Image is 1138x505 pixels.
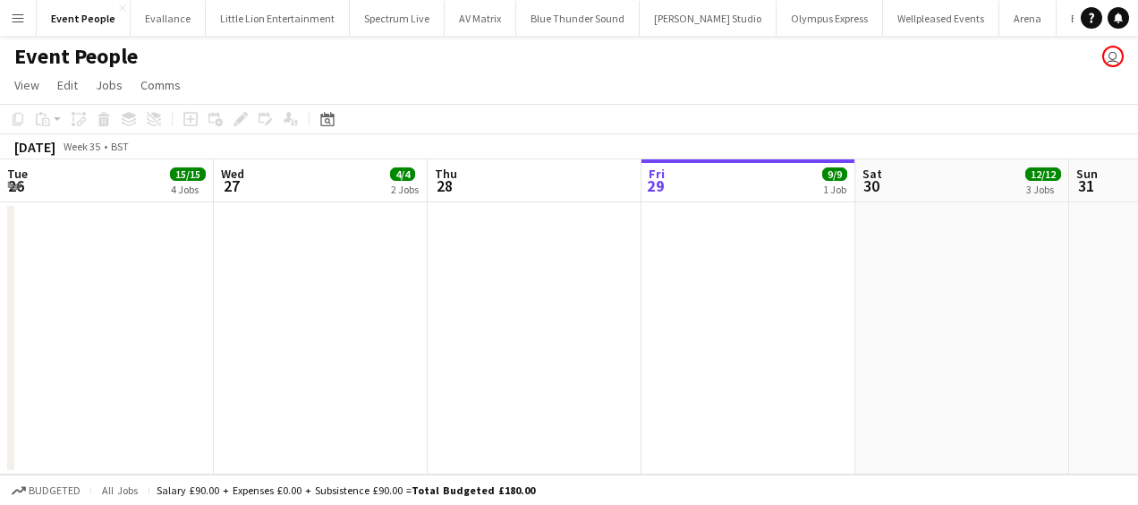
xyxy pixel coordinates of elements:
span: Week 35 [59,140,104,153]
div: 2 Jobs [391,183,419,196]
span: Comms [140,77,181,93]
span: 15/15 [170,167,206,181]
span: Thu [435,166,457,182]
span: Jobs [96,77,123,93]
button: [PERSON_NAME] Studio [640,1,777,36]
span: Sat [862,166,882,182]
span: Total Budgeted £180.00 [412,484,535,497]
span: Edit [57,77,78,93]
button: Arena [999,1,1057,36]
span: 27 [218,175,244,196]
button: Evallance [131,1,206,36]
span: 26 [4,175,28,196]
a: View [7,73,47,97]
button: Spectrum Live [350,1,445,36]
div: 3 Jobs [1026,183,1060,196]
div: BST [111,140,129,153]
span: 30 [860,175,882,196]
span: View [14,77,39,93]
span: 9/9 [822,167,847,181]
span: 31 [1074,175,1098,196]
div: 1 Job [823,183,846,196]
a: Comms [133,73,188,97]
button: Wellpleased Events [883,1,999,36]
button: Little Lion Entertainment [206,1,350,36]
span: Fri [649,166,665,182]
button: AV Matrix [445,1,516,36]
button: Event People [37,1,131,36]
app-user-avatar: Dominic Riley [1102,46,1124,67]
span: Wed [221,166,244,182]
button: Budgeted [9,481,83,501]
button: Blue Thunder Sound [516,1,640,36]
div: [DATE] [14,138,55,156]
h1: Event People [14,43,138,70]
div: 4 Jobs [171,183,205,196]
span: 12/12 [1025,167,1061,181]
span: Tue [7,166,28,182]
div: Salary £90.00 + Expenses £0.00 + Subsistence £90.00 = [157,484,535,497]
button: Olympus Express [777,1,883,36]
span: Sun [1076,166,1098,182]
a: Edit [50,73,85,97]
a: Jobs [89,73,130,97]
span: All jobs [98,484,141,497]
span: 4/4 [390,167,415,181]
span: Budgeted [29,484,81,497]
span: 28 [432,175,457,196]
span: 29 [646,175,665,196]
